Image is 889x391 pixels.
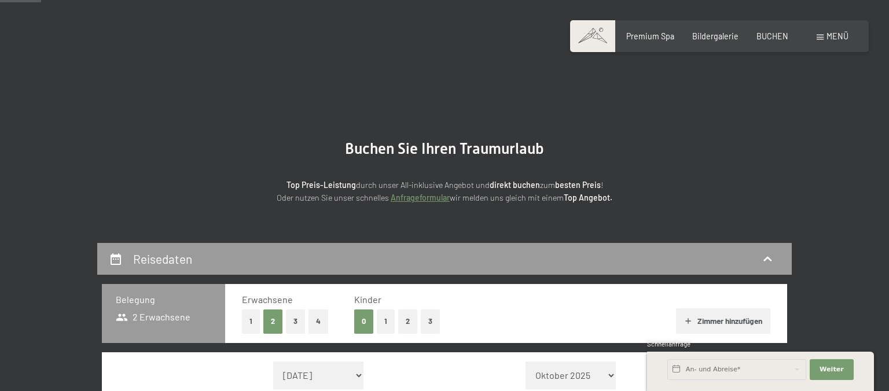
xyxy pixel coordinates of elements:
[116,293,211,306] h3: Belegung
[490,180,540,190] strong: direkt buchen
[647,340,690,348] span: Schnellanfrage
[345,140,544,157] span: Buchen Sie Ihren Traumurlaub
[564,193,612,202] strong: Top Angebot.
[354,294,381,305] span: Kinder
[756,31,788,41] a: BUCHEN
[626,31,674,41] a: Premium Spa
[676,308,770,334] button: Zimmer hinzufügen
[826,31,848,41] span: Menü
[116,311,190,323] span: 2 Erwachsene
[810,359,854,380] button: Weiter
[820,365,844,374] span: Weiter
[242,309,260,333] button: 1
[263,309,282,333] button: 2
[377,309,395,333] button: 1
[391,193,450,202] a: Anfrageformular
[133,252,192,266] h2: Reisedaten
[286,309,305,333] button: 3
[308,309,328,333] button: 4
[398,309,417,333] button: 2
[692,31,739,41] a: Bildergalerie
[354,309,373,333] button: 0
[555,180,601,190] strong: besten Preis
[242,294,293,305] span: Erwachsene
[190,179,699,205] p: durch unser All-inklusive Angebot und zum ! Oder nutzen Sie unser schnelles wir melden uns gleich...
[421,309,440,333] button: 3
[286,180,356,190] strong: Top Preis-Leistung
